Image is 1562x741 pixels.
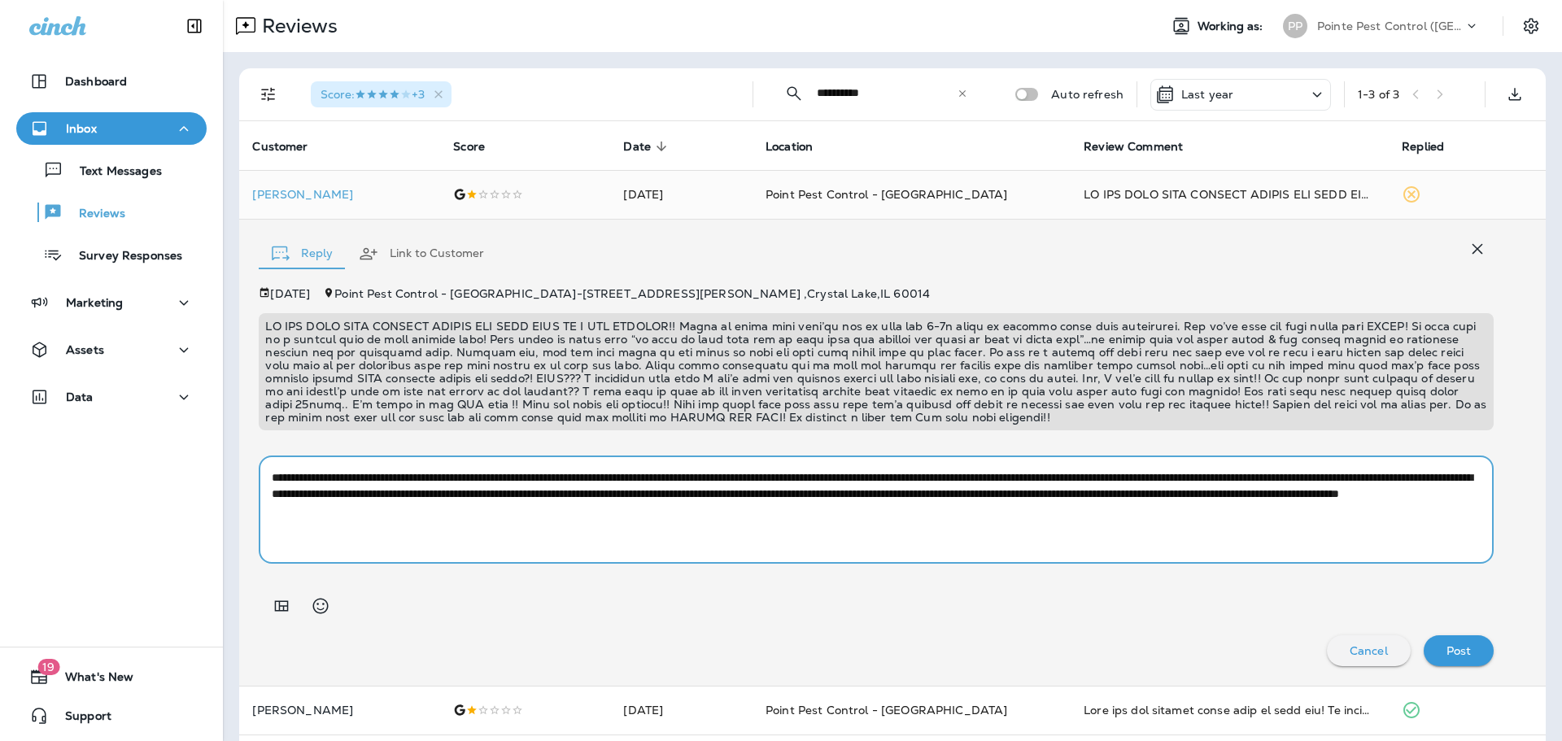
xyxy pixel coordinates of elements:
span: What's New [49,670,133,690]
button: Collapse Search [778,77,810,110]
p: Reviews [255,14,338,38]
span: Replied [1402,140,1444,154]
button: Post [1424,635,1494,666]
p: Data [66,390,94,403]
button: Survey Responses [16,238,207,272]
button: Export as CSV [1499,78,1531,111]
button: Filters [252,78,285,111]
span: Review Comment [1084,140,1183,154]
button: Assets [16,333,207,366]
div: Made our bug problem worse then it ever was! We never had issues in our home just surrounding the... [1084,702,1376,718]
p: Auto refresh [1051,88,1124,101]
p: [PERSON_NAME] [252,188,427,201]
p: [PERSON_NAME] [252,704,427,717]
div: 1 - 3 of 3 [1358,88,1399,101]
button: Dashboard [16,65,207,98]
span: Date [623,140,651,154]
p: Last year [1181,88,1233,101]
p: Marketing [66,296,123,309]
button: 19What's New [16,660,207,693]
span: Replied [1402,139,1465,154]
p: LO IPS DOLO SITA CONSECT ADIPIS ELI SEDD EIUS TE I UTL ETDOLOR!! Magna al enima mini veni’qu nos ... [265,320,1487,424]
button: Settings [1516,11,1546,41]
button: Text Messages [16,153,207,187]
p: Assets [66,343,104,356]
span: Score : +3 [321,87,425,102]
p: Inbox [66,122,97,135]
button: Select an emoji [304,590,337,622]
span: Score [453,139,506,154]
p: Dashboard [65,75,127,88]
button: Inbox [16,112,207,145]
button: Add in a premade template [265,590,298,622]
button: Marketing [16,286,207,319]
span: Working as: [1198,20,1267,33]
p: Text Messages [63,164,162,180]
p: Survey Responses [63,249,182,264]
button: Reviews [16,195,207,229]
div: Score:4 Stars+3 [311,81,452,107]
span: Point Pest Control - [GEOGRAPHIC_DATA] [766,703,1007,717]
p: Post [1446,644,1472,657]
button: Data [16,381,207,413]
button: Link to Customer [346,224,497,283]
div: PP [1283,14,1307,38]
button: Reply [259,224,346,283]
span: 19 [37,659,59,675]
span: Date [623,139,672,154]
div: DO NOT HIRE THIS COMPANY UNLESS YOU WANT MORE OF A BUG PROBLEM!! Since we hired them they’ve had ... [1084,186,1376,203]
button: Support [16,700,207,732]
p: Cancel [1350,644,1388,657]
span: Location [766,140,813,154]
span: Review Comment [1084,139,1204,154]
td: [DATE] [610,686,753,734]
p: [DATE] [270,287,310,300]
p: Reviews [63,207,125,222]
p: Pointe Pest Control ([GEOGRAPHIC_DATA]) [1317,20,1464,33]
span: Support [49,709,111,729]
td: [DATE] [610,170,753,219]
span: Point Pest Control - [GEOGRAPHIC_DATA] - [STREET_ADDRESS][PERSON_NAME] , Crystal Lake , IL 60014 [334,286,930,301]
button: Collapse Sidebar [172,10,217,42]
div: Click to view Customer Drawer [252,188,427,201]
button: Cancel [1327,635,1411,666]
span: Customer [252,139,329,154]
span: Location [766,139,834,154]
span: Point Pest Control - [GEOGRAPHIC_DATA] [766,187,1007,202]
span: Score [453,140,485,154]
span: Customer [252,140,308,154]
